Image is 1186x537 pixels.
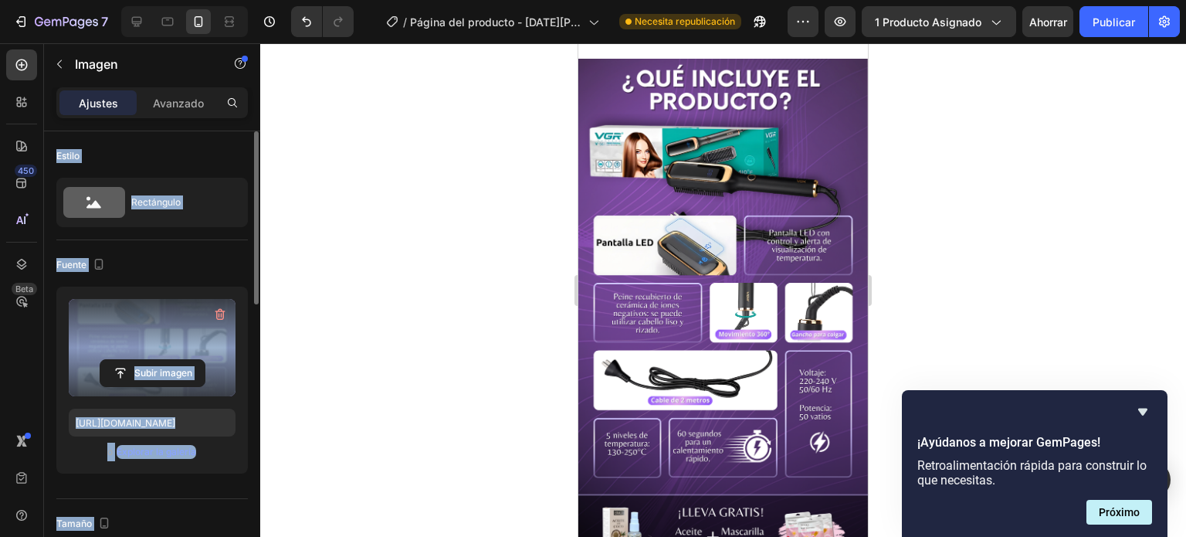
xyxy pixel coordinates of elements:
[635,15,735,27] font: Necesita republicación
[116,444,197,460] button: Explorar la galería
[117,446,196,457] font: Explorar la galería
[1029,15,1067,29] font: Ahorrar
[917,433,1152,452] h2: ¡Ayúdanos a mejorar GemPages!
[1099,506,1140,518] font: Próximo
[75,55,206,73] p: Imagen
[917,458,1147,488] font: Retroalimentación rápida para construir lo que necesitas.
[101,14,108,29] font: 7
[56,150,80,161] font: Estilo
[917,435,1100,450] font: ¡Ayúdanos a mejorar GemPages!
[56,259,86,270] font: Fuente
[1079,6,1148,37] button: Publicar
[1022,6,1073,37] button: Ahorrar
[291,6,354,37] div: Deshacer/Rehacer
[75,56,118,72] font: Imagen
[107,446,113,457] font: o
[578,43,868,537] iframe: Área de diseño
[79,97,118,110] font: Ajustes
[1093,15,1135,29] font: Publicar
[6,6,115,37] button: 7
[1133,403,1152,421] button: Ocultar encuesta
[56,518,92,529] font: Tamaño
[153,97,204,110] font: Avanzado
[69,409,236,437] input: https://ejemplo.com/imagen.jpg
[875,15,981,29] font: 1 producto asignado
[403,15,407,29] font: /
[917,403,1152,525] div: ¡Ayúdanos a mejorar GemPages!
[131,196,181,208] font: Rectángulo
[1086,500,1152,525] button: Siguiente pregunta
[18,165,34,176] font: 450
[15,284,33,294] font: Beta
[100,359,205,387] button: Subir imagen
[862,6,1016,37] button: 1 producto asignado
[410,15,581,45] font: Página del producto - [DATE][PERSON_NAME] 12:50:45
